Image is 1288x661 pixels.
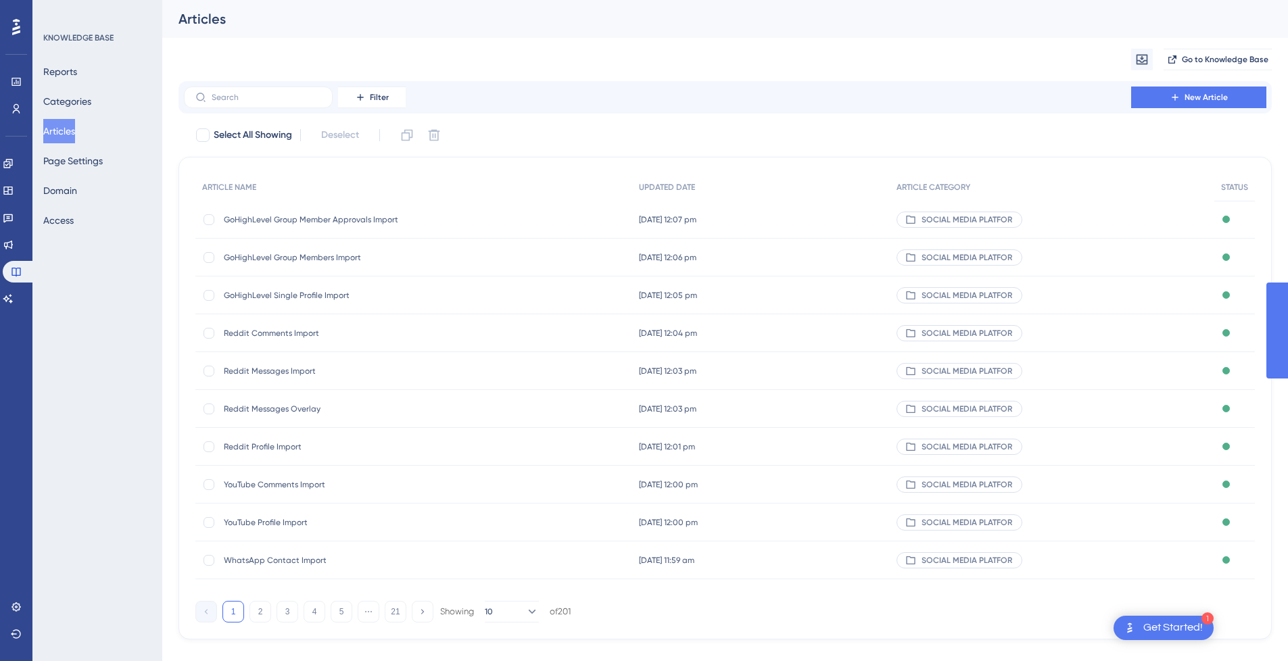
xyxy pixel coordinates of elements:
span: [DATE] 12:05 pm [639,290,697,301]
div: 1 [1201,612,1214,625]
div: of 201 [550,606,571,618]
span: Reddit Messages Import [224,366,440,376]
span: Go to Knowledge Base [1182,54,1268,65]
span: Deselect [321,127,359,143]
button: ⋯ [358,601,379,622]
button: 21 [385,601,406,622]
button: New Article [1131,87,1266,108]
div: Articles [178,9,1238,28]
span: SOCIAL MEDIA PLATFOR [922,517,1012,528]
div: Get Started! [1143,620,1203,635]
span: [DATE] 12:06 pm [639,252,696,263]
button: Domain [43,178,77,203]
button: Page Settings [43,149,103,173]
button: 5 [331,601,352,622]
img: launcher-image-alternative-text [1122,620,1138,636]
span: YouTube Profile Import [224,517,440,528]
span: ARTICLE NAME [202,182,256,193]
span: GoHighLevel Single Profile Import [224,290,440,301]
span: SOCIAL MEDIA PLATFOR [922,555,1012,566]
input: Search [212,93,321,102]
button: Deselect [309,123,371,147]
span: SOCIAL MEDIA PLATFOR [922,328,1012,339]
button: Reports [43,59,77,84]
button: 1 [222,601,244,622]
div: Showing [440,606,474,618]
span: SOCIAL MEDIA PLATFOR [922,366,1012,376]
span: [DATE] 12:04 pm [639,328,697,339]
div: Open Get Started! checklist, remaining modules: 1 [1114,616,1214,640]
span: ARTICLE CATEGORY [897,182,970,193]
span: SOCIAL MEDIA PLATFOR [922,441,1012,452]
span: New Article [1185,92,1228,103]
button: Access [43,208,74,232]
button: Articles [43,119,75,143]
span: SOCIAL MEDIA PLATFOR [922,252,1012,263]
span: 10 [485,606,493,617]
span: SOCIAL MEDIA PLATFOR [922,290,1012,301]
button: 3 [277,601,298,622]
iframe: UserGuiding AI Assistant Launcher [1231,608,1272,648]
span: Select All Showing [214,127,292,143]
span: SOCIAL MEDIA PLATFOR [922,479,1012,490]
span: YouTube Comments Import [224,479,440,490]
button: 2 [249,601,271,622]
span: [DATE] 12:07 pm [639,214,696,225]
button: Categories [43,89,91,114]
span: WhatsApp Contact Import [224,555,440,566]
span: Reddit Comments Import [224,328,440,339]
span: Filter [370,92,389,103]
button: 4 [304,601,325,622]
span: GoHighLevel Group Members Import [224,252,440,263]
span: [DATE] 12:03 pm [639,403,696,414]
span: Reddit Messages Overlay [224,403,440,414]
div: KNOWLEDGE BASE [43,32,114,43]
button: 10 [485,601,539,622]
span: GoHighLevel Group Member Approvals Import [224,214,440,225]
span: [DATE] 12:03 pm [639,366,696,376]
button: Filter [338,87,406,108]
span: UPDATED DATE [639,182,695,193]
span: [DATE] 12:00 pm [639,517,698,528]
span: SOCIAL MEDIA PLATFOR [922,214,1012,225]
span: [DATE] 12:01 pm [639,441,695,452]
span: SOCIAL MEDIA PLATFOR [922,403,1012,414]
button: Go to Knowledge Base [1164,49,1272,70]
span: STATUS [1221,182,1248,193]
span: [DATE] 11:59 am [639,555,694,566]
span: Reddit Profile Import [224,441,440,452]
span: [DATE] 12:00 pm [639,479,698,490]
